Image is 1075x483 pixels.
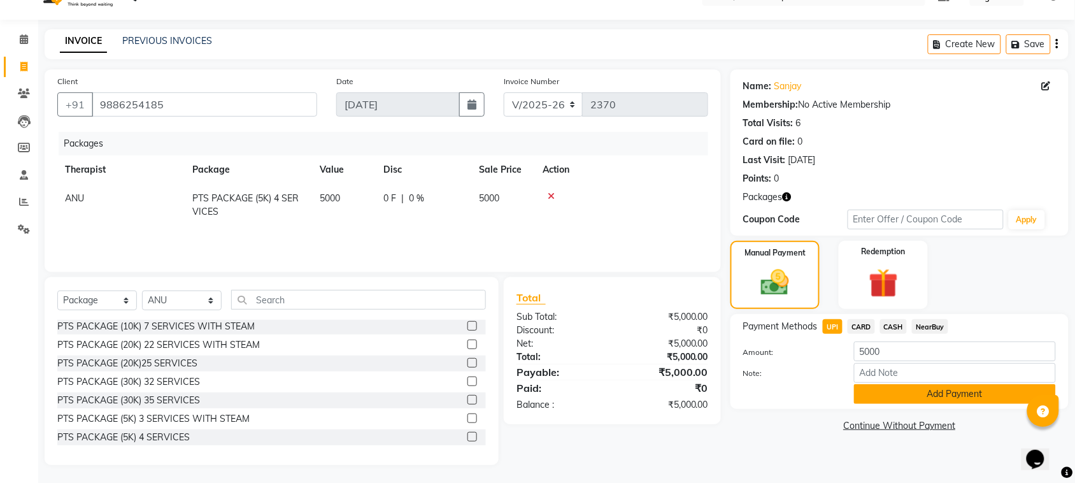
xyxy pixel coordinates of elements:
span: Payment Methods [743,320,818,333]
span: Total [516,291,546,305]
div: 6 [796,117,801,130]
th: Action [535,155,708,184]
th: Disc [376,155,471,184]
iframe: chat widget [1022,432,1062,470]
div: ₹0 [612,380,718,396]
span: CASH [880,319,908,334]
div: Net: [507,337,613,350]
label: Note: [734,368,844,379]
label: Manual Payment [744,247,806,259]
label: Client [57,76,78,87]
span: | [401,192,404,205]
span: NearBuy [912,319,948,334]
label: Amount: [734,347,844,358]
a: Continue Without Payment [733,419,1066,433]
label: Date [336,76,353,87]
div: PTS PACKAGE (5K) 4 SERVICES [57,431,190,444]
input: Amount [854,342,1056,361]
div: 0 [798,135,803,148]
div: Total: [507,350,613,364]
th: Sale Price [471,155,535,184]
div: Total Visits: [743,117,794,130]
a: PREVIOUS INVOICES [122,35,212,47]
div: ₹5,000.00 [612,337,718,350]
label: Invoice Number [504,76,559,87]
div: PTS PACKAGE (20K) 22 SERVICES WITH STEAM [57,338,260,352]
div: Balance : [507,398,613,412]
div: Paid: [507,380,613,396]
th: Value [312,155,376,184]
div: PTS PACKAGE (30K) 32 SERVICES [57,375,200,389]
span: 0 % [409,192,424,205]
button: Add Payment [854,384,1056,404]
label: Redemption [862,246,906,257]
div: ₹0 [612,324,718,337]
button: Apply [1009,210,1045,229]
div: Points: [743,172,772,185]
span: PTS PACKAGE (5K) 4 SERVICES [192,192,299,217]
img: _gift.svg [860,265,908,301]
button: Save [1006,34,1051,54]
span: 5000 [479,192,499,204]
div: Membership: [743,98,799,112]
div: Discount: [507,324,613,337]
div: Name: [743,80,772,93]
div: Packages [59,132,718,155]
div: Sub Total: [507,310,613,324]
div: Coupon Code [743,213,848,226]
div: 0 [774,172,780,185]
span: ANU [65,192,84,204]
th: Package [185,155,312,184]
input: Search [231,290,486,310]
th: Therapist [57,155,185,184]
div: ₹5,000.00 [612,310,718,324]
img: _cash.svg [752,266,798,299]
button: +91 [57,92,93,117]
div: ₹5,000.00 [612,364,718,380]
div: ₹5,000.00 [612,398,718,412]
div: Card on file: [743,135,795,148]
div: No Active Membership [743,98,1056,112]
div: Last Visit: [743,154,786,167]
span: 5000 [320,192,340,204]
a: INVOICE [60,30,107,53]
span: UPI [823,319,843,334]
div: ₹5,000.00 [612,350,718,364]
div: [DATE] [788,154,816,167]
input: Enter Offer / Coupon Code [848,210,1004,229]
div: PTS PACKAGE (30K) 35 SERVICES [57,394,200,407]
div: PTS PACKAGE (5K) 3 SERVICES WITH STEAM [57,412,250,426]
div: Payable: [507,364,613,380]
a: Sanjay [774,80,802,93]
div: PTS PACKAGE (20K)25 SERVICES [57,357,197,370]
span: CARD [848,319,875,334]
input: Add Note [854,363,1056,383]
button: Create New [928,34,1001,54]
input: Search by Name/Mobile/Email/Code [92,92,317,117]
span: 0 F [383,192,396,205]
span: Packages [743,191,783,204]
div: PTS PACKAGE (10K) 7 SERVICES WITH STEAM [57,320,255,333]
